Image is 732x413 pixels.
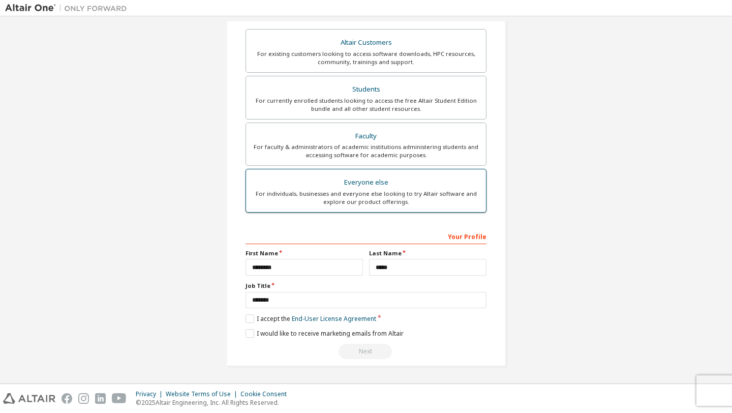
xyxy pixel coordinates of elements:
[252,82,480,97] div: Students
[3,393,55,404] img: altair_logo.svg
[252,143,480,159] div: For faculty & administrators of academic institutions administering students and accessing softwa...
[95,393,106,404] img: linkedin.svg
[252,175,480,190] div: Everyone else
[246,249,363,257] label: First Name
[369,249,486,257] label: Last Name
[292,314,376,323] a: End-User License Agreement
[136,398,293,407] p: © 2025 Altair Engineering, Inc. All Rights Reserved.
[136,390,166,398] div: Privacy
[78,393,89,404] img: instagram.svg
[252,190,480,206] div: For individuals, businesses and everyone else looking to try Altair software and explore our prod...
[166,390,240,398] div: Website Terms of Use
[252,129,480,143] div: Faculty
[252,36,480,50] div: Altair Customers
[246,344,486,359] div: Select your account type to continue
[252,50,480,66] div: For existing customers looking to access software downloads, HPC resources, community, trainings ...
[246,329,404,338] label: I would like to receive marketing emails from Altair
[240,390,293,398] div: Cookie Consent
[246,228,486,244] div: Your Profile
[246,314,376,323] label: I accept the
[112,393,127,404] img: youtube.svg
[5,3,132,13] img: Altair One
[62,393,72,404] img: facebook.svg
[252,97,480,113] div: For currently enrolled students looking to access the free Altair Student Edition bundle and all ...
[246,282,486,290] label: Job Title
